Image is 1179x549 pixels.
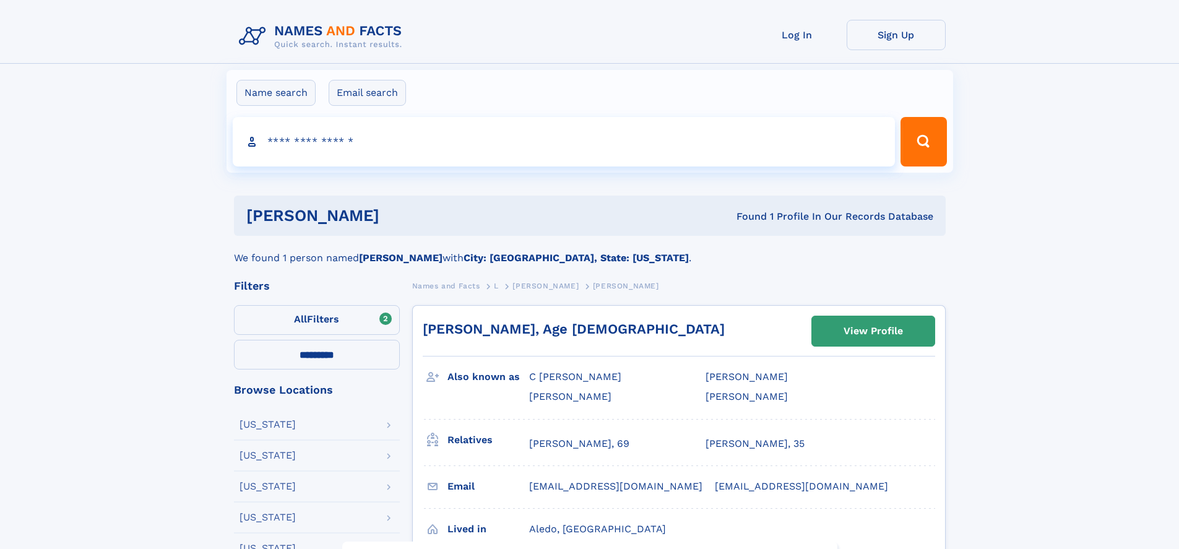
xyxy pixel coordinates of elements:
a: View Profile [812,316,935,346]
div: [US_STATE] [240,482,296,491]
span: [PERSON_NAME] [706,391,788,402]
div: [US_STATE] [240,512,296,522]
a: [PERSON_NAME] [512,278,579,293]
span: C [PERSON_NAME] [529,371,621,383]
div: Filters [234,280,400,292]
a: L [494,278,499,293]
h3: Lived in [447,519,529,540]
h3: Relatives [447,430,529,451]
div: Found 1 Profile In Our Records Database [558,210,933,223]
span: [PERSON_NAME] [706,371,788,383]
div: Browse Locations [234,384,400,396]
span: All [294,313,307,325]
a: [PERSON_NAME], 69 [529,437,629,451]
b: [PERSON_NAME] [359,252,443,264]
label: Name search [236,80,316,106]
img: Logo Names and Facts [234,20,412,53]
b: City: [GEOGRAPHIC_DATA], State: [US_STATE] [464,252,689,264]
h3: Email [447,476,529,497]
a: [PERSON_NAME], 35 [706,437,805,451]
span: [PERSON_NAME] [593,282,659,290]
span: [EMAIL_ADDRESS][DOMAIN_NAME] [715,480,888,492]
label: Filters [234,305,400,335]
span: L [494,282,499,290]
span: [PERSON_NAME] [529,391,611,402]
a: Log In [748,20,847,50]
span: [PERSON_NAME] [512,282,579,290]
a: Names and Facts [412,278,480,293]
h3: Also known as [447,366,529,387]
div: [US_STATE] [240,451,296,460]
a: [PERSON_NAME], Age [DEMOGRAPHIC_DATA] [423,321,725,337]
a: Sign Up [847,20,946,50]
span: [EMAIL_ADDRESS][DOMAIN_NAME] [529,480,702,492]
label: Email search [329,80,406,106]
input: search input [233,117,896,166]
button: Search Button [900,117,946,166]
div: [US_STATE] [240,420,296,430]
span: Aledo, [GEOGRAPHIC_DATA] [529,523,666,535]
div: We found 1 person named with . [234,236,946,266]
h1: [PERSON_NAME] [246,208,558,223]
div: View Profile [844,317,903,345]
